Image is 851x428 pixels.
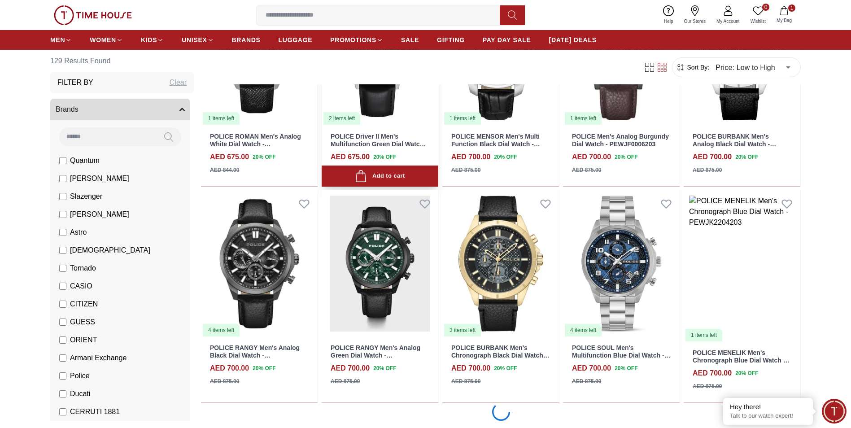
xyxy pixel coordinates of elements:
a: POLICE SOUL Men's Multifunction Blue Dial Watch - PEWGK00539014 items left [563,190,680,337]
span: 20 % OFF [373,153,396,161]
a: POLICE MENSOR Men's Multi Function Black Dial Watch - PEWJF0021503 [451,133,540,155]
a: POLICE BURBANK Men's Chronograph Black Dial Watch - PEWGC00540013 items left [442,190,559,337]
input: Astro [59,229,66,236]
a: KIDS [141,32,164,48]
span: 20 % OFF [373,364,396,372]
img: POLICE MENELIK Men's Chronograph Blue Dial Watch - PEWJK2204203 [684,190,800,342]
h4: AED 700.00 [210,363,249,374]
div: Price: Low to High [709,55,797,80]
span: 20 % OFF [494,153,517,161]
div: AED 875.00 [331,377,360,385]
span: PAY DAY SALE [483,35,531,44]
span: Our Stores [681,18,709,25]
a: PROMOTIONS [330,32,383,48]
span: Brands [56,104,79,115]
div: 4 items left [203,324,240,336]
a: POLICE RANGY Men's Analog Black Dial Watch - PEWGF00210054 items left [201,190,318,337]
input: Police [59,372,66,380]
div: 1 items left [444,112,481,125]
a: POLICE RANGY Men's Analog Green Dial Watch - PEWGF0021007 [331,344,420,367]
a: PAY DAY SALE [483,32,531,48]
a: POLICE ROMAN Men's Analog White Dial Watch - PEWGF0039301 [210,133,301,155]
span: My Bag [773,17,795,24]
img: POLICE RANGY Men's Analog Green Dial Watch - PEWGF0021007 [322,190,438,337]
a: POLICE Men's Analog Burgundy Dial Watch - PEWJF0006203 [572,133,669,148]
span: 0 [762,4,769,11]
div: AED 875.00 [693,382,722,390]
h4: AED 700.00 [693,368,732,379]
a: SALE [401,32,419,48]
span: Police [70,371,90,381]
span: CERRUTI 1881 [70,406,120,417]
a: POLICE BURBANK Men's Analog Black Dial Watch - PEWGC0054005 [693,133,776,155]
input: [DEMOGRAPHIC_DATA] [59,247,66,254]
input: [PERSON_NAME] [59,175,66,182]
span: Sort By: [685,63,709,72]
span: Astro [70,227,87,238]
input: CERRUTI 1881 [59,408,66,415]
span: Slazenger [70,191,102,202]
span: BRANDS [232,35,261,44]
p: Talk to our watch expert! [730,412,806,420]
a: POLICE Driver II Men's Multifunction Green Dial Watch - PEWGF0040201 [331,133,428,155]
span: 20 % OFF [494,364,517,372]
span: SALE [401,35,419,44]
div: AED 844.00 [210,166,239,174]
input: Ducati [59,390,66,397]
div: AED 875.00 [451,166,480,174]
span: GUESS [70,317,95,328]
h6: 129 Results Found [50,50,194,72]
div: 2 items left [323,112,360,125]
span: LUGGAGE [279,35,313,44]
div: Add to cart [355,170,405,182]
span: Ducati [70,389,90,399]
a: WOMEN [90,32,123,48]
div: AED 875.00 [572,166,601,174]
span: KIDS [141,35,157,44]
h4: AED 700.00 [451,152,490,162]
a: POLICE MENELIK Men's Chronograph Blue Dial Watch - PEWJK2204203 [693,349,790,371]
input: Slazenger [59,193,66,200]
a: POLICE RANGY Men's Analog Black Dial Watch - PEWGF0021005 [210,344,300,367]
span: 20 % OFF [735,153,758,161]
span: UNISEX [182,35,207,44]
img: POLICE SOUL Men's Multifunction Blue Dial Watch - PEWGK0053901 [563,190,680,337]
div: AED 875.00 [572,377,601,385]
span: 20 % OFF [735,369,758,377]
span: WOMEN [90,35,116,44]
input: ORIENT [59,336,66,344]
span: Wishlist [747,18,769,25]
a: BRANDS [232,32,261,48]
button: Add to cart [322,166,438,187]
input: Armani Exchange [59,354,66,362]
h3: Filter By [57,77,93,88]
h4: AED 700.00 [572,363,611,374]
button: 1My Bag [771,4,797,26]
span: [PERSON_NAME] [70,173,129,184]
a: [DATE] DEALS [549,32,597,48]
span: ORIENT [70,335,97,345]
a: POLICE MENELIK Men's Chronograph Blue Dial Watch - PEWJK22042031 items left [684,190,800,342]
span: CASIO [70,281,92,292]
span: Armani Exchange [70,353,127,363]
h4: AED 700.00 [451,363,490,374]
h4: AED 675.00 [331,152,370,162]
input: CASIO [59,283,66,290]
div: 1 items left [685,329,722,341]
span: [DATE] DEALS [549,35,597,44]
span: MEN [50,35,65,44]
a: GIFTING [437,32,465,48]
button: Sort By: [676,63,709,72]
a: POLICE BURBANK Men's Chronograph Black Dial Watch - PEWGC0054001 [451,344,550,367]
div: Chat Widget [822,399,847,424]
h4: AED 700.00 [693,152,732,162]
div: 1 items left [565,112,602,125]
div: AED 875.00 [693,166,722,174]
input: [PERSON_NAME] [59,211,66,218]
a: Help [659,4,679,26]
span: My Account [713,18,743,25]
span: Tornado [70,263,96,274]
a: LUGGAGE [279,32,313,48]
span: 1 [788,4,795,12]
